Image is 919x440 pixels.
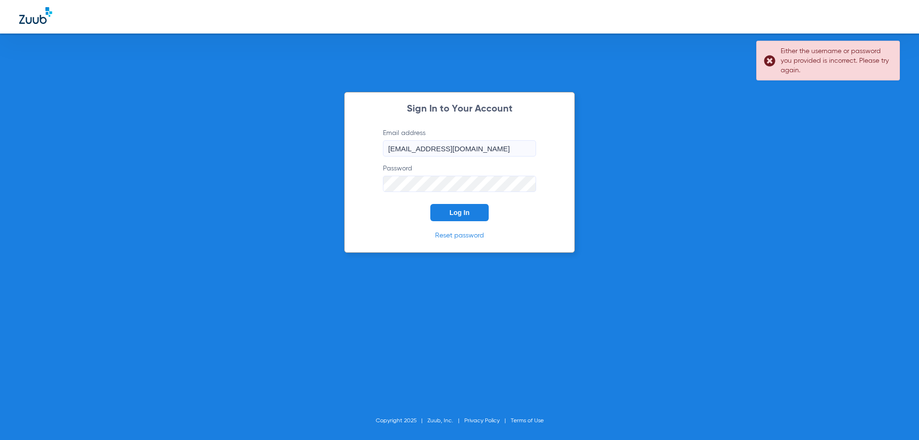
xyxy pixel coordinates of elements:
li: Copyright 2025 [376,416,427,426]
input: Password [383,176,536,192]
span: Log In [449,209,470,216]
label: Email address [383,128,536,157]
div: Either the username or password you provided is incorrect. Please try again. [781,46,891,75]
input: Email address [383,140,536,157]
li: Zuub, Inc. [427,416,464,426]
button: Log In [430,204,489,221]
a: Privacy Policy [464,418,500,424]
a: Reset password [435,232,484,239]
label: Password [383,164,536,192]
h2: Sign In to Your Account [369,104,550,114]
img: Zuub Logo [19,7,52,24]
a: Terms of Use [511,418,544,424]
